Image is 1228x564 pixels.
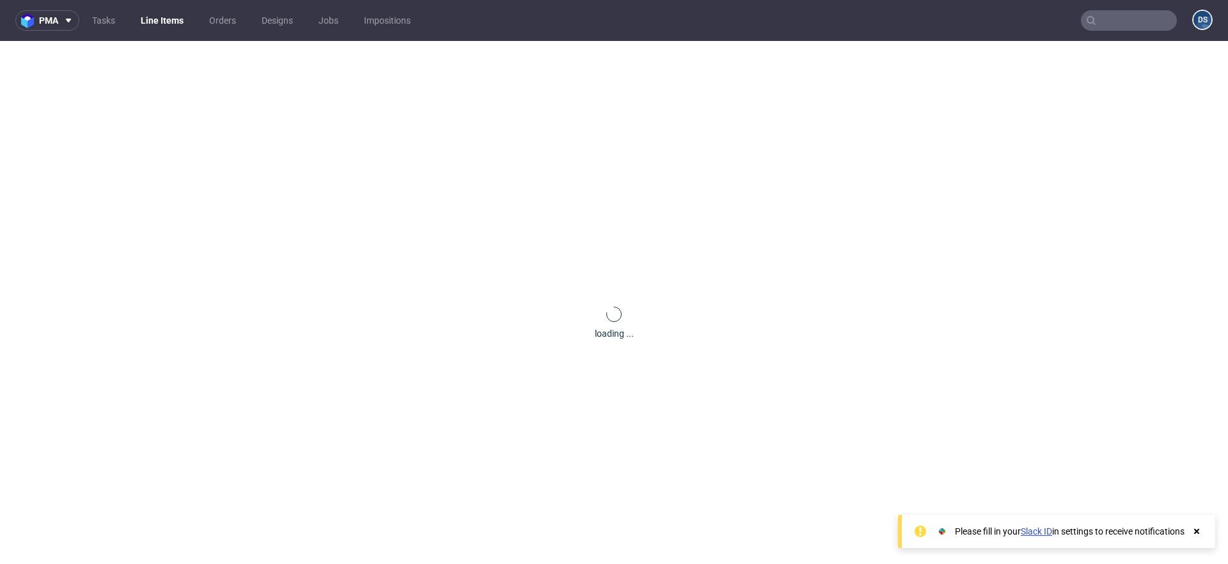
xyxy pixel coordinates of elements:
[595,327,634,340] div: loading ...
[936,525,949,538] img: Slack
[15,10,79,31] button: pma
[1021,526,1052,536] a: Slack ID
[1193,11,1211,29] figcaption: DS
[21,13,39,28] img: logo
[84,10,123,31] a: Tasks
[311,10,346,31] a: Jobs
[955,525,1185,538] div: Please fill in your in settings to receive notifications
[201,10,244,31] a: Orders
[39,16,58,25] span: pma
[254,10,301,31] a: Designs
[133,10,191,31] a: Line Items
[356,10,418,31] a: Impositions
